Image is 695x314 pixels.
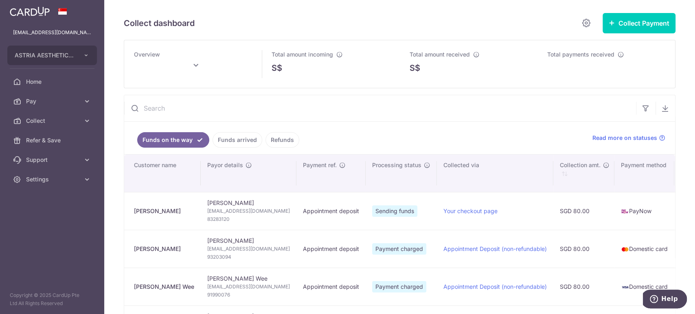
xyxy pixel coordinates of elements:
[272,51,333,58] span: Total amount incoming
[134,283,194,291] div: [PERSON_NAME] Wee
[134,51,160,58] span: Overview
[372,205,417,217] span: Sending funds
[124,17,195,30] h5: Collect dashboard
[592,134,657,142] span: Read more on statuses
[201,192,296,230] td: [PERSON_NAME]
[207,215,290,223] span: 83283120
[643,290,687,310] iframe: Opens a widget where you can find more information
[272,62,282,74] span: S$
[437,155,553,192] th: Collected via
[621,207,629,216] img: paynow-md-4fe65508ce96feda548756c5ee0e473c78d4820b8ea51387c6e4ad89e58a5e61.png
[296,268,366,305] td: Appointment deposit
[13,28,91,37] p: [EMAIL_ADDRESS][DOMAIN_NAME]
[443,283,547,290] a: Appointment Deposit (non-refundable)
[15,51,75,59] span: ASTRIA AESTHETICS PTE. LTD.
[213,132,262,148] a: Funds arrived
[124,95,636,121] input: Search
[207,283,290,291] span: [EMAIL_ADDRESS][DOMAIN_NAME]
[207,207,290,215] span: [EMAIL_ADDRESS][DOMAIN_NAME]
[207,161,243,169] span: Payor details
[547,51,614,58] span: Total payments received
[410,62,420,74] span: S$
[26,175,80,183] span: Settings
[26,78,80,86] span: Home
[207,253,290,261] span: 93203094
[296,192,366,230] td: Appointment deposit
[560,161,601,169] span: Collection amt.
[614,230,674,268] td: Domestic card
[10,7,50,16] img: CardUp
[201,155,296,192] th: Payor details
[614,192,674,230] td: PayNow
[207,245,290,253] span: [EMAIL_ADDRESS][DOMAIN_NAME]
[621,283,629,291] img: visa-sm-192604c4577d2d35970c8ed26b86981c2741ebd56154ab54ad91a526f0f24972.png
[137,132,209,148] a: Funds on the way
[621,245,629,253] img: mastercard-sm-87a3fd1e0bddd137fecb07648320f44c262e2538e7db6024463105ddbc961eb2.png
[26,117,80,125] span: Collect
[26,136,80,144] span: Refer & Save
[372,243,426,255] span: Payment charged
[603,13,675,33] button: Collect Payment
[124,155,201,192] th: Customer name
[207,291,290,299] span: 91990076
[372,281,426,292] span: Payment charged
[201,230,296,268] td: [PERSON_NAME]
[7,46,97,65] button: ASTRIA AESTHETICS PTE. LTD.
[26,97,80,105] span: Pay
[553,230,614,268] td: SGD 80.00
[443,245,547,252] a: Appointment Deposit (non-refundable)
[18,6,35,13] span: Help
[592,134,665,142] a: Read more on statuses
[553,155,614,192] th: Collection amt. : activate to sort column ascending
[296,155,366,192] th: Payment ref.
[366,155,437,192] th: Processing status
[134,245,194,253] div: [PERSON_NAME]
[26,156,80,164] span: Support
[296,230,366,268] td: Appointment deposit
[303,161,337,169] span: Payment ref.
[134,207,194,215] div: [PERSON_NAME]
[372,161,421,169] span: Processing status
[443,207,498,214] a: Your checkout page
[614,268,674,305] td: Domestic card
[553,192,614,230] td: SGD 80.00
[201,268,296,305] td: [PERSON_NAME] Wee
[265,132,299,148] a: Refunds
[410,51,470,58] span: Total amount received
[553,268,614,305] td: SGD 80.00
[614,155,674,192] th: Payment method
